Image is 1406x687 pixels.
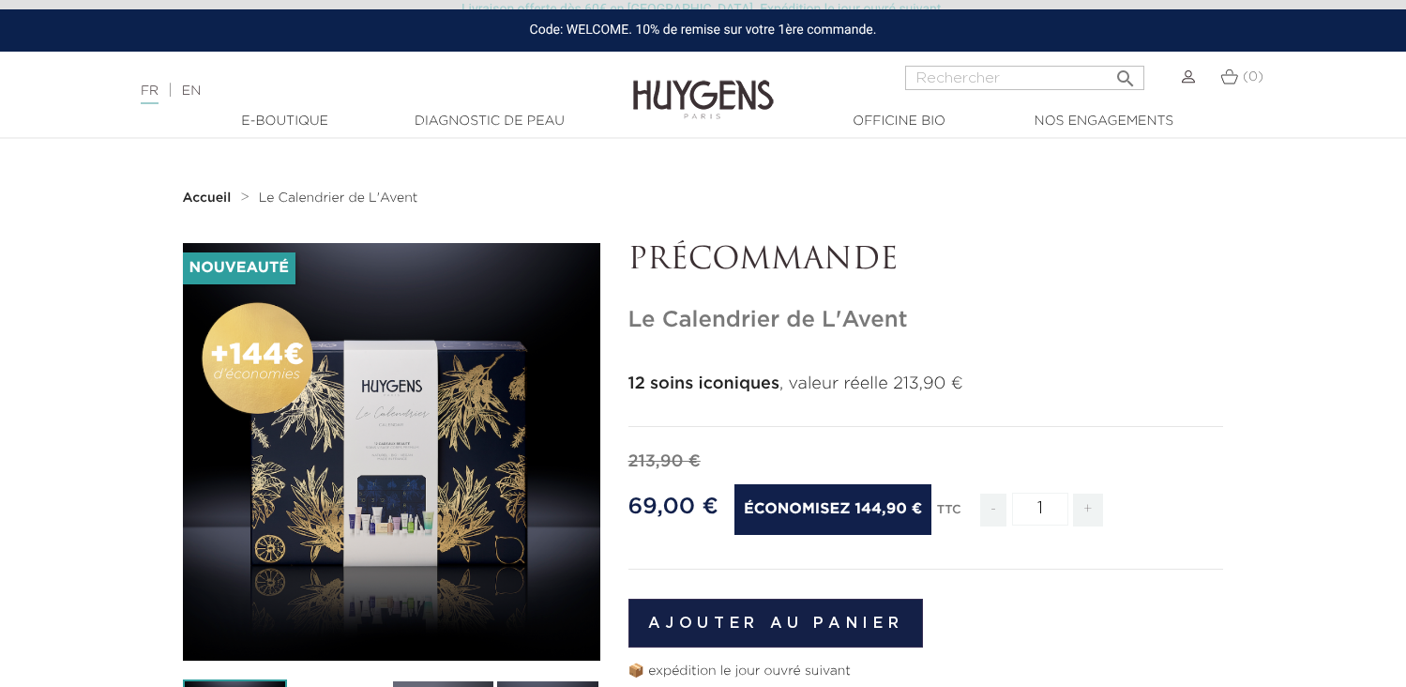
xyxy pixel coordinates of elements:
[1073,494,1103,527] span: +
[1114,62,1137,84] i: 
[937,490,961,541] div: TTC
[628,243,1224,279] p: PRÉCOMMANDE
[628,662,1224,681] p: 📦 expédition le jour ouvré suivant
[141,84,159,104] a: FR
[259,191,418,206] a: Le Calendrier de L'Avent
[905,66,1144,90] input: Rechercher
[396,112,583,131] a: Diagnostic de peau
[628,496,718,518] span: 69,00 €
[183,252,295,284] li: Nouveauté
[980,494,1006,527] span: -
[183,191,232,205] strong: Accueil
[628,453,701,470] span: 213,90 €
[628,375,779,392] strong: 12 soins iconiques
[191,112,379,131] a: E-Boutique
[628,372,1224,397] p: , valeur réelle 213,90 €
[628,307,1224,334] h1: Le Calendrier de L'Avent
[183,191,235,206] a: Accueil
[259,191,418,205] span: Le Calendrier de L'Avent
[131,80,572,102] div: |
[806,112,993,131] a: Officine Bio
[1109,60,1142,85] button: 
[1243,70,1263,84] span: (0)
[628,599,924,648] button: Ajouter au panier
[182,84,201,98] a: EN
[734,484,931,535] span: Économisez 144,90 €
[1010,112,1198,131] a: Nos engagements
[633,50,774,122] img: Huygens
[1012,493,1068,526] input: Quantité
